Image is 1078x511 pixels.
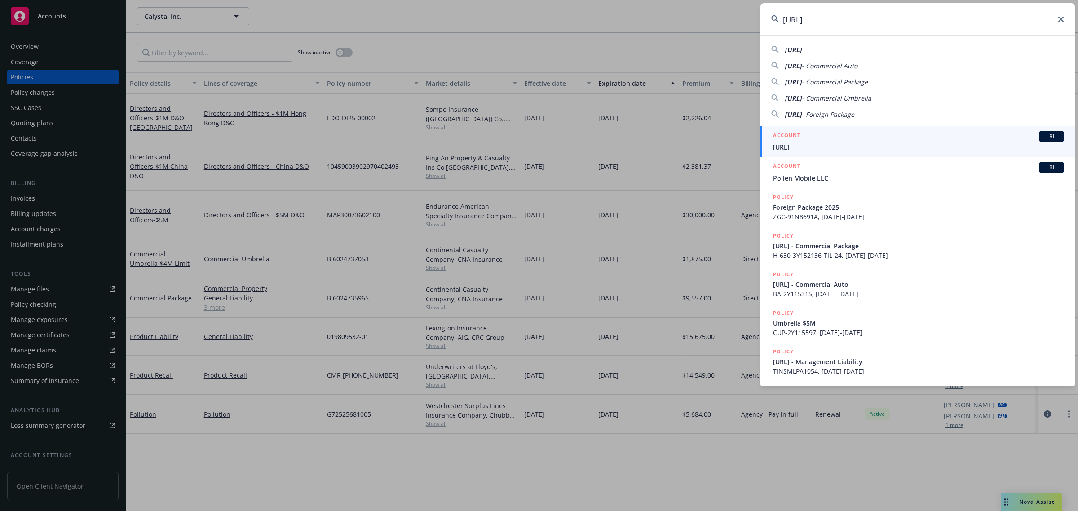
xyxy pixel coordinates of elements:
span: - Foreign Package [802,110,854,119]
span: [URL] [773,142,1064,152]
span: [URL] [785,45,802,54]
span: [URL] - Management Liability [773,357,1064,366]
span: Umbrella $5M [773,318,1064,328]
span: TINSMLPA1054, [DATE]-[DATE] [773,366,1064,376]
span: [URL] - Commercial Auto [773,280,1064,289]
a: POLICYForeign Package 2025ZGC-91N8691A, [DATE]-[DATE] [760,188,1075,226]
a: POLICY[URL] - Management LiabilityTINSMLPA1054, [DATE]-[DATE] [760,342,1075,381]
h5: POLICY [773,308,794,317]
span: - Commercial Umbrella [802,94,871,102]
input: Search... [760,3,1075,35]
h5: POLICY [773,270,794,279]
h5: POLICY [773,231,794,240]
a: POLICYUmbrella $5MCUP-2Y115597, [DATE]-[DATE] [760,304,1075,342]
span: - Commercial Package [802,78,868,86]
h5: POLICY [773,193,794,202]
span: BI [1043,132,1060,141]
span: ZGC-91N8691A, [DATE]-[DATE] [773,212,1064,221]
span: Pollen Mobile LLC [773,173,1064,183]
span: [URL] [785,110,802,119]
span: [URL] [785,62,802,70]
a: POLICY[URL] - Commercial AutoBA-2Y115315, [DATE]-[DATE] [760,265,1075,304]
span: [URL] - Commercial Package [773,241,1064,251]
span: BA-2Y115315, [DATE]-[DATE] [773,289,1064,299]
span: [URL] [785,78,802,86]
span: - Commercial Auto [802,62,857,70]
span: CUP-2Y115597, [DATE]-[DATE] [773,328,1064,337]
span: H-630-3Y152136-TIL-24, [DATE]-[DATE] [773,251,1064,260]
h5: ACCOUNT [773,131,800,141]
h5: ACCOUNT [773,162,800,172]
h5: POLICY [773,347,794,356]
a: POLICY[URL] - Commercial PackageH-630-3Y152136-TIL-24, [DATE]-[DATE] [760,226,1075,265]
span: [URL] [785,94,802,102]
span: BI [1043,163,1060,172]
span: Foreign Package 2025 [773,203,1064,212]
a: ACCOUNTBIPollen Mobile LLC [760,157,1075,188]
a: ACCOUNTBI[URL] [760,126,1075,157]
